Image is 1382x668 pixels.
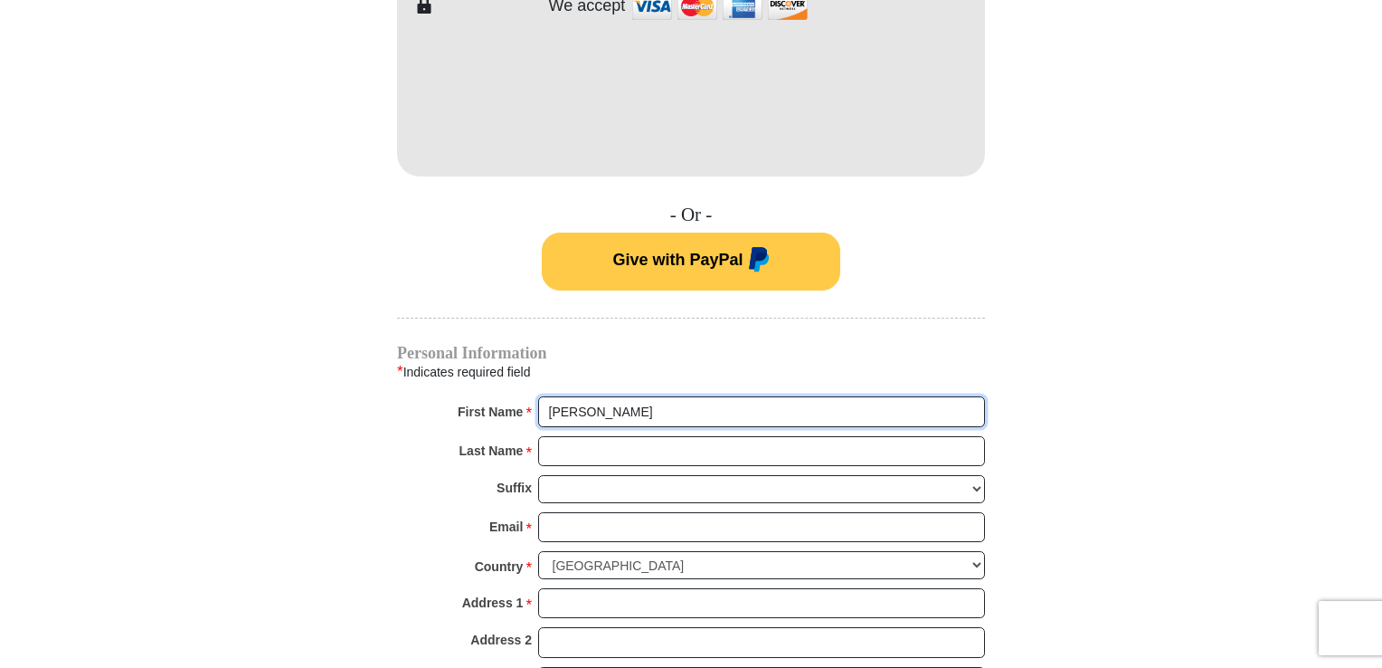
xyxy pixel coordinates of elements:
[462,590,524,616] strong: Address 1
[397,346,985,360] h4: Personal Information
[470,627,532,653] strong: Address 2
[612,250,743,268] span: Give with PayPal
[397,204,985,226] h4: - Or -
[542,233,840,291] button: Give with PayPal
[497,475,532,501] strong: Suffix
[475,554,524,579] strong: Country
[743,247,770,276] img: paypal
[397,360,985,384] div: Indicates required field
[459,438,524,463] strong: Last Name
[489,514,523,539] strong: Email
[458,399,523,425] strong: First Name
